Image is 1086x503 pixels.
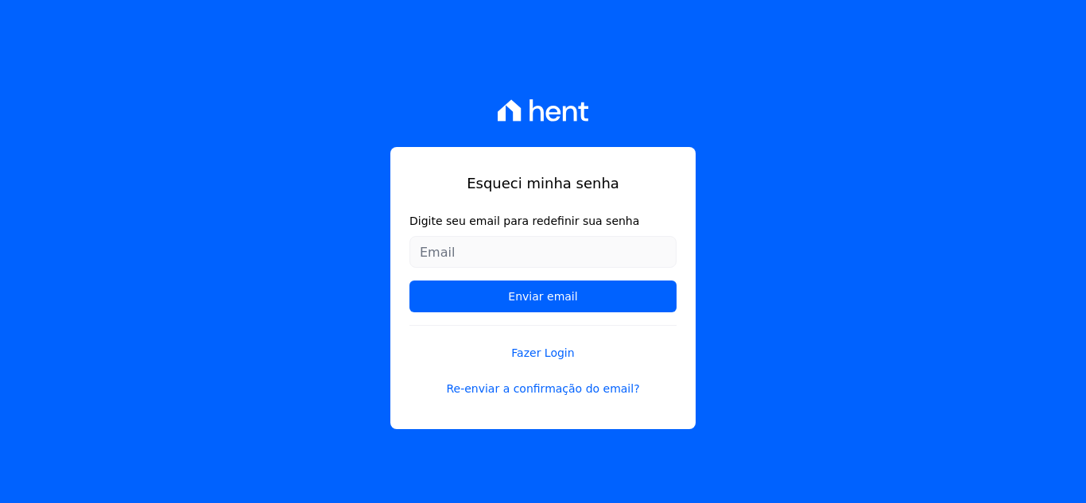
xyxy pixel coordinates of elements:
[409,281,677,312] input: Enviar email
[409,236,677,268] input: Email
[409,381,677,397] a: Re-enviar a confirmação do email?
[409,172,677,194] h1: Esqueci minha senha
[409,325,677,362] a: Fazer Login
[409,213,677,230] label: Digite seu email para redefinir sua senha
